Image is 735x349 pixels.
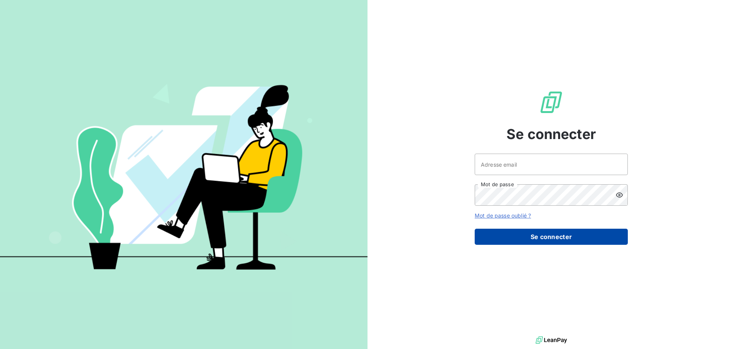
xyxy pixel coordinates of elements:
[536,334,567,346] img: logo
[506,124,596,144] span: Se connecter
[539,90,563,115] img: Logo LeanPay
[475,229,628,245] button: Se connecter
[475,154,628,175] input: placeholder
[475,212,531,219] a: Mot de passe oublié ?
